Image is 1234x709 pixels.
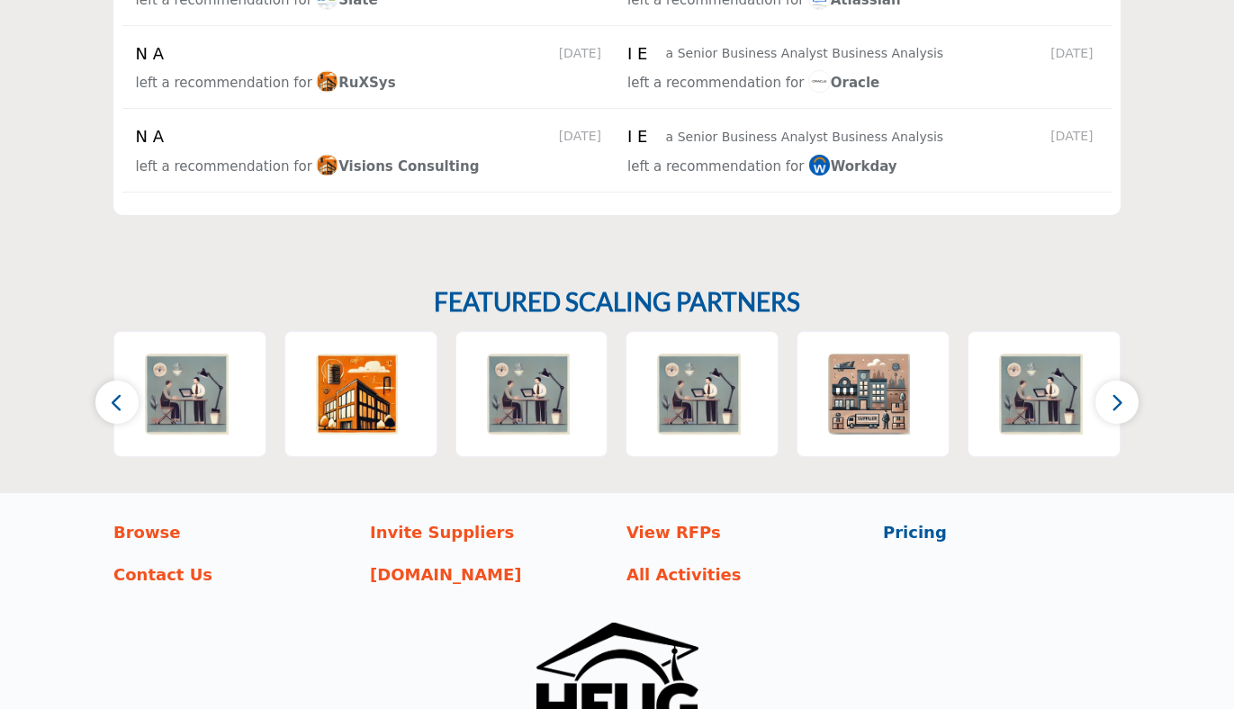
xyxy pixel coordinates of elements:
span: Workday [808,158,897,175]
h2: FEATURED SCALING PARTNERS [434,287,800,318]
img: HighPoint [999,354,1083,435]
img: Collaborative Solutions [828,354,910,435]
img: Study Planner Enrolment Solutions Pty Ltd [657,354,741,435]
span: left a recommendation for [627,75,804,91]
span: left a recommendation for [136,158,312,175]
a: [DOMAIN_NAME] [370,562,608,587]
h5: I E [627,127,662,147]
span: Visions Consulting [316,158,479,175]
span: left a recommendation for [627,158,804,175]
img: Flywire [145,354,229,435]
img: image [808,154,831,176]
h5: N A [136,44,170,64]
img: image [316,154,338,176]
a: imageRuXSys [316,72,395,94]
a: All Activities [626,562,864,587]
a: Browse [113,520,351,544]
a: Invite Suppliers [370,520,608,544]
span: left a recommendation for [136,75,312,91]
a: imageVisions Consulting [316,156,479,178]
a: Pricing [883,520,1121,544]
p: a Senior Business Analyst Business Analysis [666,128,944,147]
a: imageWorkday [808,156,897,178]
img: GlobalVox LLC [316,354,398,435]
img: Deloitte [487,354,571,435]
a: View RFPs [626,520,864,544]
span: [DATE] [1050,127,1098,146]
span: [DATE] [559,127,607,146]
img: image [316,70,338,93]
p: a Senior Business Analyst Business Analysis [666,44,944,63]
img: image [808,70,831,93]
span: [DATE] [1050,44,1098,63]
a: Contact Us [113,562,351,587]
span: [DATE] [559,44,607,63]
h5: N A [136,127,170,147]
span: RuXSys [316,75,395,91]
a: imageOracle [808,72,879,94]
span: Oracle [808,75,879,91]
h5: I E [627,44,662,64]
